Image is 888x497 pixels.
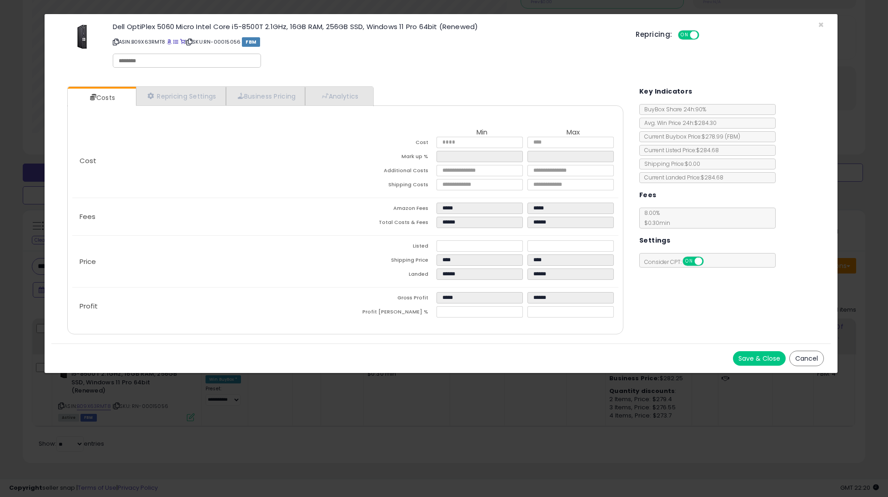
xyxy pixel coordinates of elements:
h5: Fees [639,189,657,201]
span: $278.99 [702,133,740,140]
span: × [818,18,824,31]
p: Cost [72,157,346,164]
a: Your listing only [180,38,185,45]
td: Listed [346,240,436,254]
td: Gross Profit [346,292,436,306]
span: ON [679,31,690,39]
span: Consider CPT: [640,258,716,266]
span: $0.30 min [640,219,670,227]
span: OFF [697,31,712,39]
span: ON [683,258,695,265]
span: Shipping Price: $0.00 [640,160,700,168]
p: Profit [72,303,346,310]
button: Cancel [789,351,824,366]
span: FBM [242,37,260,47]
img: 31m-YBFfmDL._SL60_.jpg [74,23,90,50]
p: ASIN: B09X63RMT8 | SKU: RN-00015056 [113,35,622,49]
a: Costs [68,89,135,107]
td: Shipping Price [346,254,436,268]
p: Price [72,258,346,265]
span: Current Landed Price: $284.68 [640,174,723,181]
a: Business Pricing [226,87,306,105]
span: Avg. Win Price 24h: $284.30 [640,119,717,127]
span: OFF [702,258,717,265]
td: Amazon Fees [346,203,436,217]
a: Analytics [305,87,372,105]
td: Total Costs & Fees [346,217,436,231]
span: BuyBox Share 24h: 90% [640,105,706,113]
td: Mark up % [346,151,436,165]
td: Shipping Costs [346,179,436,193]
a: BuyBox page [167,38,172,45]
h5: Key Indicators [639,86,692,97]
h3: Dell OptiPlex 5060 Micro Intel Core i5-8500T 2.1GHz, 16GB RAM, 256GB SSD, Windows 11 Pro 64bit (R... [113,23,622,30]
h5: Settings [639,235,670,246]
span: ( FBM ) [725,133,740,140]
a: All offer listings [173,38,178,45]
span: Current Listed Price: $284.68 [640,146,719,154]
th: Max [527,129,618,137]
a: Repricing Settings [136,87,226,105]
span: Current Buybox Price: [640,133,740,140]
td: Landed [346,268,436,283]
td: Additional Costs [346,165,436,179]
span: 8.00 % [640,209,670,227]
th: Min [436,129,527,137]
button: Save & Close [733,351,786,366]
td: Profit [PERSON_NAME] % [346,306,436,320]
p: Fees [72,213,346,220]
h5: Repricing: [636,31,672,38]
td: Cost [346,137,436,151]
